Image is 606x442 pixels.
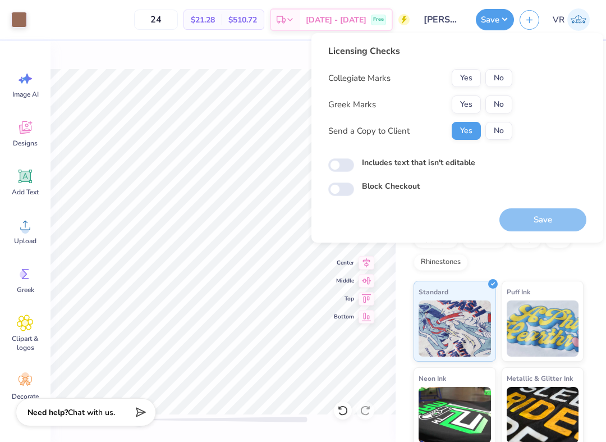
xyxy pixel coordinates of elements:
div: Greek Marks [328,98,376,111]
div: Rhinestones [414,254,468,271]
input: – – [134,10,178,30]
div: Collegiate Marks [328,72,391,85]
span: Upload [14,236,36,245]
span: Metallic & Glitter Ink [507,372,573,384]
span: Chat with us. [68,407,115,418]
input: Untitled Design [415,8,470,31]
span: Clipart & logos [7,334,44,352]
span: Middle [334,276,354,285]
a: VR [548,8,595,31]
img: Standard [419,300,491,357]
div: Send a Copy to Client [328,125,410,138]
button: No [485,69,512,87]
button: No [485,95,512,113]
button: Yes [452,95,481,113]
span: Bottom [334,312,354,321]
span: Decorate [12,392,39,401]
div: Licensing Checks [328,44,512,58]
button: Yes [452,122,481,140]
span: Neon Ink [419,372,446,384]
span: Free [373,16,384,24]
span: Puff Ink [507,286,530,298]
img: Puff Ink [507,300,579,357]
span: VR [553,13,564,26]
span: [DATE] - [DATE] [306,14,366,26]
span: $510.72 [228,14,257,26]
strong: Need help? [27,407,68,418]
span: Center [334,258,354,267]
span: $21.28 [191,14,215,26]
img: Val Rhey Lodueta [567,8,590,31]
span: Designs [13,139,38,148]
label: Includes text that isn't editable [362,157,475,168]
span: Greek [17,285,34,294]
button: Yes [452,69,481,87]
button: Save [476,9,514,30]
span: Add Text [12,188,39,197]
button: No [485,122,512,140]
span: Image AI [12,90,39,99]
label: Block Checkout [362,180,420,192]
span: Top [334,294,354,303]
span: Standard [419,286,448,298]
